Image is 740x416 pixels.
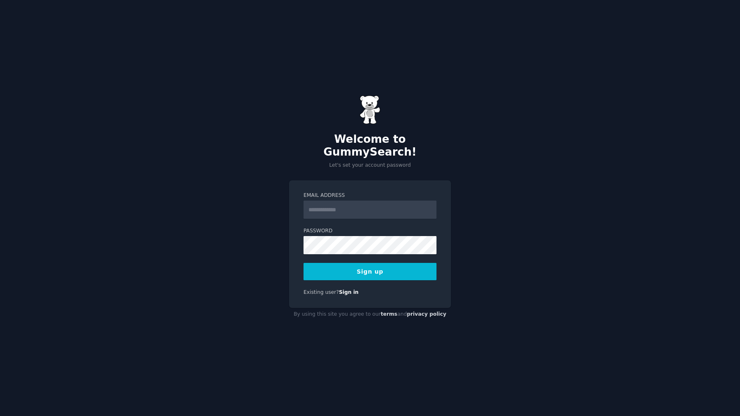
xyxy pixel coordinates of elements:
[304,263,436,280] button: Sign up
[289,133,451,159] h2: Welcome to GummySearch!
[289,308,451,321] div: By using this site you agree to our and
[304,289,339,295] span: Existing user?
[304,227,436,235] label: Password
[360,95,380,124] img: Gummy Bear
[339,289,359,295] a: Sign in
[304,192,436,199] label: Email Address
[407,311,446,317] a: privacy policy
[289,162,451,169] p: Let's set your account password
[381,311,397,317] a: terms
